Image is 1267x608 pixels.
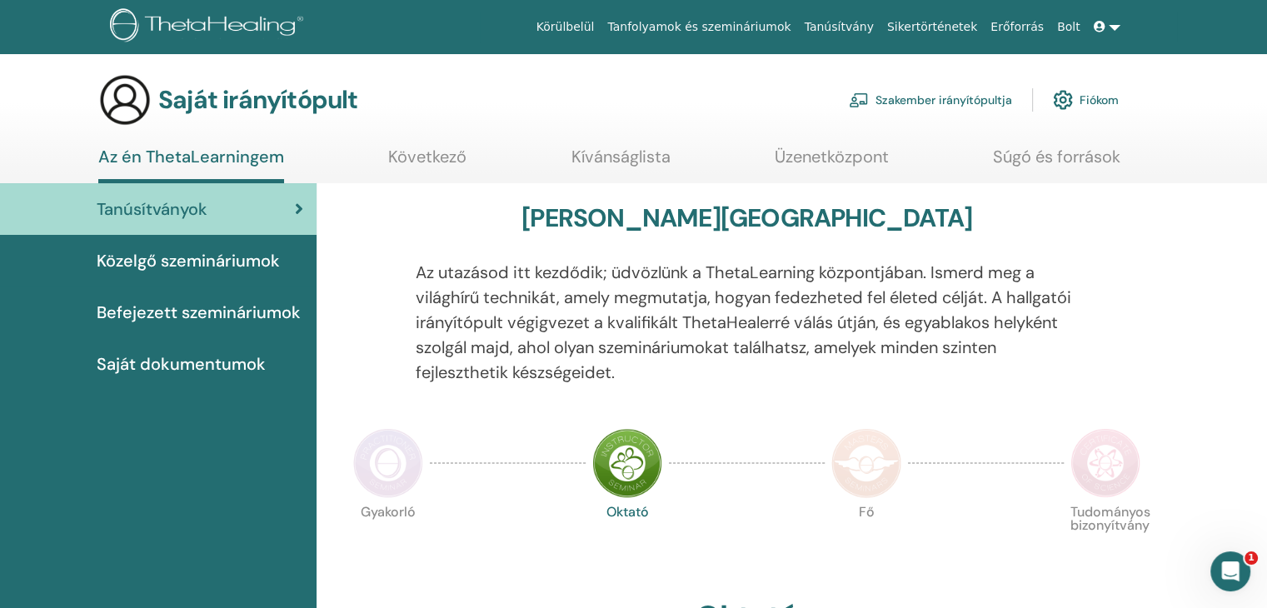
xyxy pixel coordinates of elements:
img: generic-user-icon.jpg [98,73,152,127]
font: Fiókom [1080,93,1119,108]
font: Saját dokumentumok [97,353,266,375]
a: Bolt [1050,12,1087,42]
font: Közelgő szemináriumok [97,250,280,272]
img: Gyakorló [353,428,423,498]
font: Üzenetközpont [775,146,889,167]
font: Gyakorló [361,503,416,521]
font: Erőforrás [990,20,1044,33]
font: 1 [1248,552,1255,563]
a: Kívánságlista [571,147,671,179]
img: logo.png [110,8,309,46]
img: Oktató [592,428,662,498]
a: Üzenetközpont [775,147,889,179]
img: Fő [831,428,901,498]
font: Az utazásod itt kezdődik; üdvözlünk a ThetaLearning központjában. Ismerd meg a világhírű techniká... [416,262,1071,383]
a: Súgó és források [993,147,1120,179]
font: Tanúsítvány [805,20,874,33]
img: cog.svg [1053,86,1073,114]
font: Tanúsítványok [97,198,207,220]
a: Az én ThetaLearningem [98,147,284,183]
img: chalkboard-teacher.svg [849,92,869,107]
img: Tudományos bizonyítvány [1070,428,1140,498]
font: Sikertörténetek [887,20,977,33]
font: Szakember irányítópultja [875,93,1012,108]
a: Körülbelül [530,12,601,42]
font: Az én ThetaLearningem [98,146,284,167]
a: Fiókom [1053,82,1119,118]
a: Sikertörténetek [880,12,984,42]
a: Következő [388,147,466,179]
font: [PERSON_NAME][GEOGRAPHIC_DATA] [521,202,972,234]
a: Tanfolyamok és szemináriumok [601,12,797,42]
a: Szakember irányítópultja [849,82,1012,118]
font: Saját irányítópult [158,83,358,116]
font: Következő [388,146,466,167]
font: Tudományos bizonyítvány [1070,503,1150,534]
font: Súgó és források [993,146,1120,167]
iframe: Élő chat az intercomon [1210,551,1250,591]
a: Tanúsítvány [798,12,880,42]
font: Kívánságlista [571,146,671,167]
font: Befejezett szemináriumok [97,302,301,323]
font: Fő [859,503,875,521]
font: Bolt [1057,20,1080,33]
font: Tanfolyamok és szemináriumok [607,20,791,33]
font: Körülbelül [536,20,595,33]
font: Oktató [606,503,649,521]
a: Erőforrás [984,12,1050,42]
